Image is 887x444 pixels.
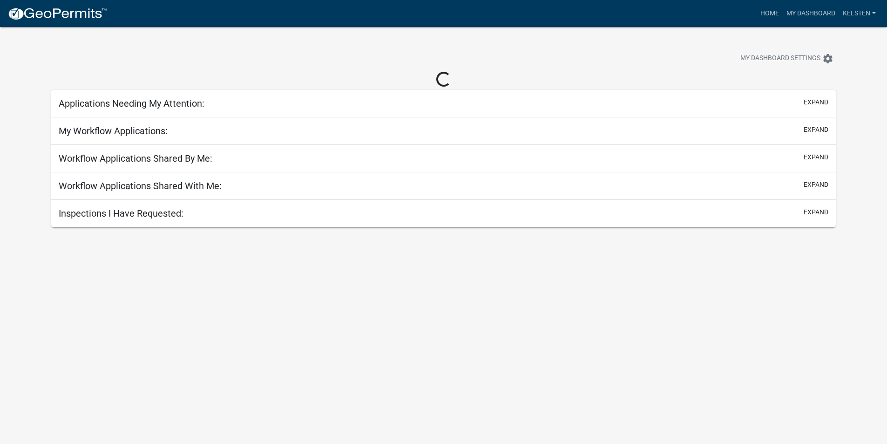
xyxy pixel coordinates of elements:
span: My Dashboard Settings [740,53,820,64]
button: expand [804,152,828,162]
a: My Dashboard [783,5,839,22]
h5: Workflow Applications Shared By Me: [59,153,212,164]
button: expand [804,97,828,107]
i: settings [822,53,833,64]
h5: Inspections I Have Requested: [59,208,183,219]
a: Home [757,5,783,22]
button: expand [804,207,828,217]
a: Kelsten [839,5,880,22]
button: expand [804,180,828,190]
h5: Applications Needing My Attention: [59,98,204,109]
h5: Workflow Applications Shared With Me: [59,180,222,191]
h5: My Workflow Applications: [59,125,168,137]
button: My Dashboard Settingssettings [733,49,841,68]
button: expand [804,125,828,135]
